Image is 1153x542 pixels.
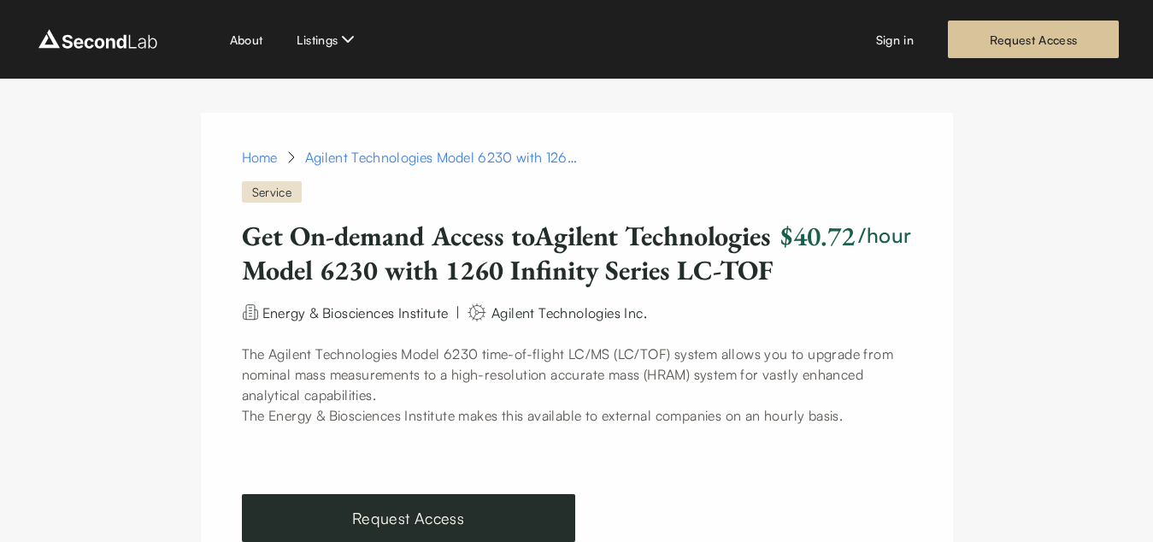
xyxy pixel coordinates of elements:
[491,303,647,321] span: Agilent Technologies Inc.
[858,221,911,250] h3: /hour
[305,147,579,168] div: Agilent Technologies Model 6230 with 1260 Infinity Series LC-TOF
[467,302,487,323] img: manufacturer
[242,181,302,203] span: Service
[456,302,460,322] div: |
[262,303,449,320] a: Energy & Biosciences Institute
[242,494,575,542] a: Request Access
[948,21,1119,58] a: Request Access
[780,219,855,253] h2: $40.72
[242,405,912,426] p: The Energy & Biosciences Institute makes this available to external companies on an hourly basis.
[242,147,278,168] a: Home
[242,344,912,405] p: The Agilent Technologies Model 6230 time-of-flight LC/MS (LC/TOF) system allows you to upgrade fr...
[230,31,263,49] a: About
[876,31,914,49] a: Sign in
[262,304,449,321] span: Energy & Biosciences Institute
[297,29,358,50] button: Listings
[34,26,162,53] img: logo
[242,219,774,288] h1: Get On-demand Access to Agilent Technologies Model 6230 with 1260 Infinity Series LC-TOF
